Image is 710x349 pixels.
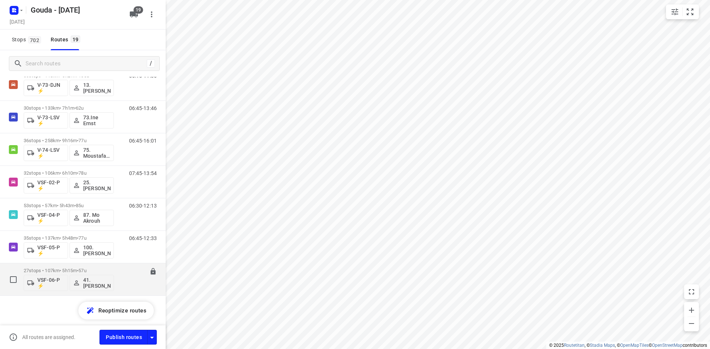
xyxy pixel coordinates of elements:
p: VSF-04-P ⚡ [37,212,65,224]
span: • [74,203,76,208]
span: Stops [12,35,43,44]
a: Stadia Maps [590,343,615,348]
span: 77u [78,138,86,143]
span: 57u [78,268,86,273]
p: 06:45-13:46 [129,105,157,111]
p: 25. [PERSON_NAME] [83,179,111,191]
p: 07:45-13:54 [129,170,157,176]
button: Map settings [667,4,682,19]
input: Search routes [26,58,147,69]
p: 87. Mo Akrouh [83,212,111,224]
p: V-73-DJN ⚡ [37,82,65,94]
button: 100.[PERSON_NAME] [70,242,114,259]
button: V-73-DJN ⚡ [24,80,68,96]
button: More [144,7,159,22]
a: Routetitan [564,343,585,348]
button: VSF-06-P ⚡ [24,275,68,291]
span: Reoptimize routes [98,306,146,315]
p: 36 stops • 258km • 9h16m [24,138,114,143]
p: V-74-LSV ⚡ [37,147,65,159]
p: 53 stops • 57km • 5h43m [24,203,114,208]
div: / [147,59,155,68]
button: 13. [PERSON_NAME] [70,80,114,96]
button: Reoptimize routes [78,302,154,319]
span: 702 [28,36,41,44]
button: 75. Moustafa Shhadeh [70,145,114,161]
span: 19 [71,35,81,43]
div: Driver app settings [148,332,156,342]
p: VSF-06-P ⚡ [37,277,65,289]
h5: Project date [7,17,28,26]
span: Select [6,272,21,287]
span: • [77,170,78,176]
button: V-73-LSV ⚡ [24,112,68,129]
p: 06:45-16:01 [129,138,157,144]
span: • [74,105,76,111]
div: Routes [51,35,82,44]
p: 27 stops • 107km • 5h15m [24,268,114,273]
button: V-74-LSV ⚡ [24,145,68,161]
li: © 2025 , © , © © contributors [549,343,707,348]
p: 13. [PERSON_NAME] [83,82,111,94]
span: 19 [133,6,143,14]
button: VSF-05-P ⚡ [24,242,68,259]
button: 73.Ine Ernst [70,112,114,129]
p: V-73-LSV ⚡ [37,114,65,126]
button: Fit zoom [683,4,697,19]
span: • [77,268,78,273]
a: OpenStreetMap [652,343,683,348]
div: small contained button group [666,4,699,19]
p: 35 stops • 137km • 5h48m [24,235,114,241]
p: 32 stops • 106km • 6h10m [24,170,114,176]
button: 87. Mo Akrouh [70,210,114,226]
span: 77u [78,235,86,241]
span: • [77,235,78,241]
a: OpenMapTiles [620,343,649,348]
button: Publish routes [99,330,148,344]
button: 41.[PERSON_NAME] [70,275,114,291]
span: • [77,138,78,143]
p: VSF-05-P ⚡ [37,244,65,256]
p: 75. Moustafa Shhadeh [83,147,111,159]
p: All routes are assigned. [22,334,75,340]
button: 19 [126,7,141,22]
span: 78u [78,170,86,176]
span: Publish routes [106,333,142,342]
p: 06:30-12:13 [129,203,157,209]
p: 100.[PERSON_NAME] [83,244,111,256]
button: Lock route [149,268,157,276]
p: 73.Ine Ernst [83,114,111,126]
p: 41.[PERSON_NAME] [83,277,111,289]
button: VSF-04-P ⚡ [24,210,68,226]
button: 25. [PERSON_NAME] [70,177,114,194]
span: 62u [76,105,84,111]
button: VSF-02-P ⚡ [24,177,68,194]
p: 30 stops • 133km • 7h1m [24,105,114,111]
span: 85u [76,203,84,208]
h5: Rename [28,4,124,16]
p: VSF-02-P ⚡ [37,179,65,191]
p: 06:45-12:33 [129,235,157,241]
